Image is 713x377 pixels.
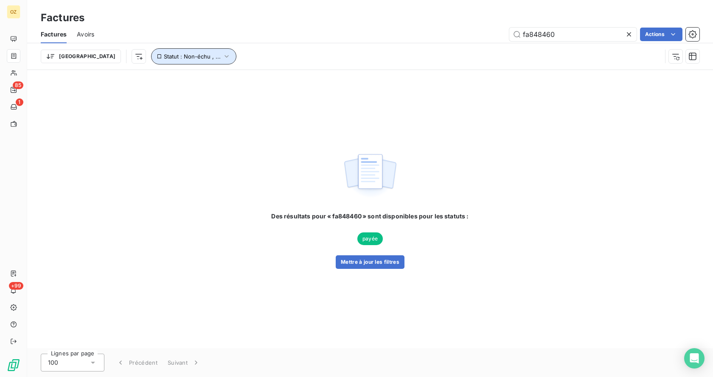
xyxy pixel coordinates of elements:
button: Actions [640,28,682,41]
input: Rechercher [509,28,637,41]
span: Des résultats pour « fa848460 » sont disponibles pour les statuts : [271,212,469,221]
button: Précédent [111,354,163,371]
button: Mettre à jour les filtres [336,255,404,269]
span: Avoirs [77,30,94,39]
button: [GEOGRAPHIC_DATA] [41,50,121,63]
span: Statut : Non-échu , ... [164,53,221,60]
button: Statut : Non-échu , ... [151,48,236,64]
span: Factures [41,30,67,39]
div: OZ [7,5,20,19]
span: 85 [13,81,23,89]
div: Open Intercom Messenger [684,348,705,369]
img: empty state [343,149,397,202]
button: Suivant [163,354,205,371]
a: 85 [7,83,20,97]
span: 100 [48,358,58,367]
img: Logo LeanPay [7,358,20,372]
h3: Factures [41,10,84,25]
span: +99 [9,282,23,290]
span: 1 [16,98,23,106]
span: payée [357,232,383,245]
a: 1 [7,100,20,114]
